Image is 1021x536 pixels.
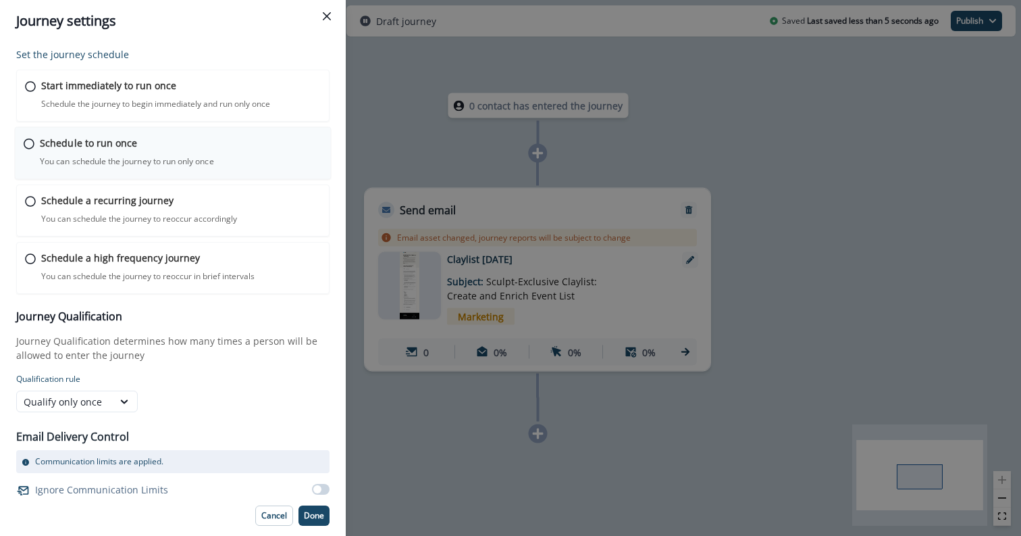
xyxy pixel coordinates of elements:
[316,5,338,27] button: Close
[16,334,330,362] p: Journey Qualification determines how many times a person will be allowed to enter the journey
[40,155,214,168] p: You can schedule the journey to run only once
[16,47,330,62] p: Set the journey schedule
[261,511,287,520] p: Cancel
[16,373,330,385] p: Qualification rule
[41,251,200,265] p: Schedule a high frequency journey
[41,213,237,225] p: You can schedule the journey to reoccur accordingly
[41,270,255,283] p: You can schedule the journey to reoccur in brief intervals
[35,456,163,468] p: Communication limits are applied.
[255,506,293,526] button: Cancel
[304,511,324,520] p: Done
[41,98,270,110] p: Schedule the journey to begin immediately and run only once
[24,395,106,409] div: Qualify only once
[41,78,176,93] p: Start immediately to run once
[16,310,330,323] h3: Journey Qualification
[41,193,174,208] p: Schedule a recurring journey
[40,136,137,150] p: Schedule to run once
[298,506,330,526] button: Done
[35,483,168,497] p: Ignore Communication Limits
[16,11,330,31] div: Journey settings
[16,429,129,445] p: Email Delivery Control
